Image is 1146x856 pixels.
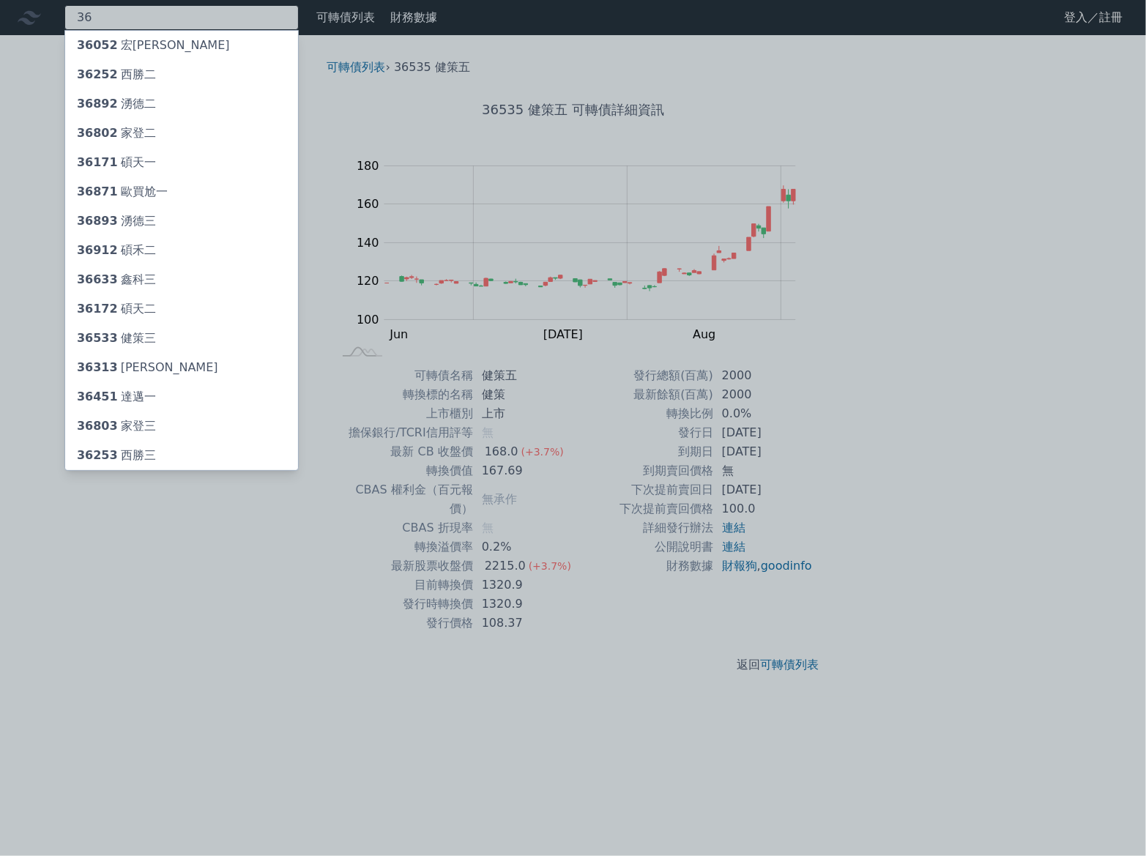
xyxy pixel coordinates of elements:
div: 西勝二 [77,66,156,83]
span: 36533 [77,331,118,345]
div: 歐買尬一 [77,183,168,201]
span: 36171 [77,155,118,169]
div: 碩禾二 [77,242,156,259]
div: 碩天一 [77,154,156,171]
div: 湧德三 [77,212,156,230]
span: 36633 [77,272,118,286]
span: 36893 [77,214,118,228]
span: 36871 [77,185,118,198]
div: 家登二 [77,124,156,142]
span: 36892 [77,97,118,111]
div: 湧德二 [77,95,156,113]
a: 36253西勝三 [65,441,298,470]
a: 36912碩禾二 [65,236,298,265]
div: 宏[PERSON_NAME] [77,37,230,54]
a: 36871歐買尬一 [65,177,298,206]
div: 鑫科三 [77,271,156,289]
a: 36252西勝二 [65,60,298,89]
div: 達邁一 [77,388,156,406]
span: 36252 [77,67,118,81]
a: 36633鑫科三 [65,265,298,294]
span: 36052 [77,38,118,52]
span: 36172 [77,302,118,316]
a: 36313[PERSON_NAME] [65,353,298,382]
div: 健策三 [77,330,156,347]
a: 36052宏[PERSON_NAME] [65,31,298,60]
div: 碩天二 [77,300,156,318]
div: [PERSON_NAME] [77,359,218,376]
a: 36172碩天二 [65,294,298,324]
a: 36893湧德三 [65,206,298,236]
a: 36533健策三 [65,324,298,353]
span: 36912 [77,243,118,257]
div: 家登三 [77,417,156,435]
a: 36803家登三 [65,412,298,441]
a: 36802家登二 [65,119,298,148]
a: 36892湧德二 [65,89,298,119]
span: 36313 [77,360,118,374]
span: 36253 [77,448,118,462]
span: 36451 [77,390,118,403]
a: 36451達邁一 [65,382,298,412]
span: 36802 [77,126,118,140]
div: 西勝三 [77,447,156,464]
span: 36803 [77,419,118,433]
a: 36171碩天一 [65,148,298,177]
